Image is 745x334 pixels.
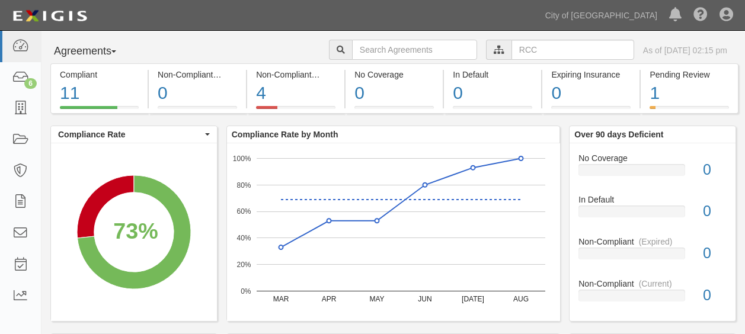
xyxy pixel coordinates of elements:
svg: A chart. [51,143,217,321]
a: In Default0 [444,106,541,115]
div: 0 [694,201,736,222]
div: In Default [570,194,736,205]
div: No Coverage [354,69,434,81]
b: Compliance Rate by Month [232,130,338,139]
div: 0 [354,81,434,106]
div: As of [DATE] 02:15 pm [643,44,727,56]
text: AUG [513,295,529,303]
a: Non-Compliant(Expired)4 [247,106,344,115]
div: 11 [60,81,139,106]
div: Non-Compliant (Expired) [256,69,335,81]
div: Pending Review [650,69,728,81]
div: 0 [694,285,736,306]
div: Expiring Insurance [551,69,631,81]
a: Non-Compliant(Current)0 [149,106,246,115]
text: 60% [236,207,251,216]
text: [DATE] [462,295,484,303]
div: Compliant [60,69,139,81]
img: logo-5460c22ac91f19d4615b14bd174203de0afe785f0fc80cf4dbbc73dc1793850b.png [9,5,91,27]
text: APR [321,295,336,303]
b: Over 90 days Deficient [574,130,663,139]
div: 0 [551,81,631,106]
div: 4 [256,81,335,106]
div: 1 [650,81,728,106]
div: Non-Compliant [570,236,736,248]
span: Compliance Rate [58,129,202,140]
text: JUN [418,295,431,303]
a: Compliant11 [50,106,148,115]
div: (Expired) [316,69,350,81]
div: No Coverage [570,152,736,164]
text: 20% [236,261,251,269]
a: Non-Compliant(Current)0 [578,278,727,311]
text: 100% [233,154,251,162]
a: Expiring Insurance0 [542,106,640,115]
div: (Current) [218,69,251,81]
input: RCC [511,40,634,60]
div: Non-Compliant [570,278,736,290]
div: (Current) [639,278,672,290]
text: MAR [273,295,289,303]
a: Non-Compliant(Expired)0 [578,236,727,278]
div: 6 [24,78,37,89]
text: 80% [236,181,251,189]
div: 73% [113,216,158,248]
button: Compliance Rate [51,126,217,143]
div: 0 [694,243,736,264]
a: No Coverage0 [346,106,443,115]
div: In Default [453,69,532,81]
a: In Default0 [578,194,727,236]
i: Help Center - Complianz [693,8,708,23]
text: MAY [369,295,384,303]
text: 0% [241,287,251,295]
div: 0 [694,159,736,181]
div: (Expired) [639,236,673,248]
a: Pending Review1 [641,106,738,115]
div: Non-Compliant (Current) [158,69,237,81]
button: Agreements [50,40,139,63]
a: No Coverage0 [578,152,727,194]
div: 0 [158,81,237,106]
text: 40% [236,234,251,242]
a: City of [GEOGRAPHIC_DATA] [539,4,663,27]
svg: A chart. [227,143,560,321]
div: 0 [453,81,532,106]
input: Search Agreements [352,40,477,60]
